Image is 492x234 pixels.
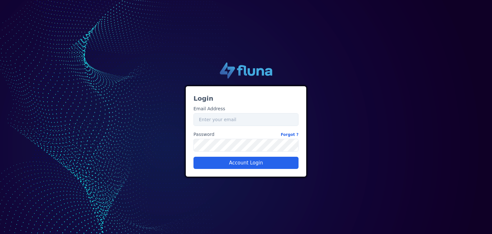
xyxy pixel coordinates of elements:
[193,157,299,169] button: Account Login
[193,131,299,138] label: Password
[193,94,299,103] h3: Login
[193,113,299,126] input: Enter your email
[281,131,299,138] a: Forgot ?
[193,105,225,112] label: Email Address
